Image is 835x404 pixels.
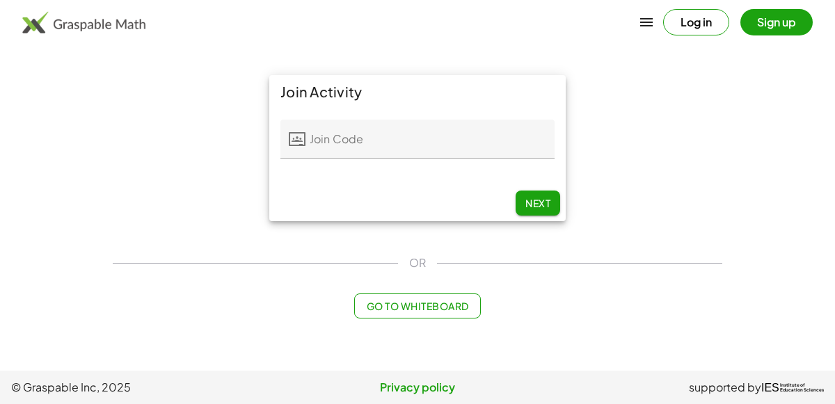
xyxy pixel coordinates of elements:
[11,379,282,396] span: © Graspable Inc, 2025
[525,197,550,209] span: Next
[761,379,824,396] a: IESInstitute ofEducation Sciences
[663,9,729,35] button: Log in
[516,191,560,216] button: Next
[269,75,566,108] div: Join Activity
[409,254,426,271] span: OR
[366,300,468,312] span: Go to Whiteboard
[354,293,480,318] button: Go to Whiteboard
[780,383,824,393] span: Institute of Education Sciences
[761,381,779,394] span: IES
[282,379,552,396] a: Privacy policy
[740,9,813,35] button: Sign up
[689,379,761,396] span: supported by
